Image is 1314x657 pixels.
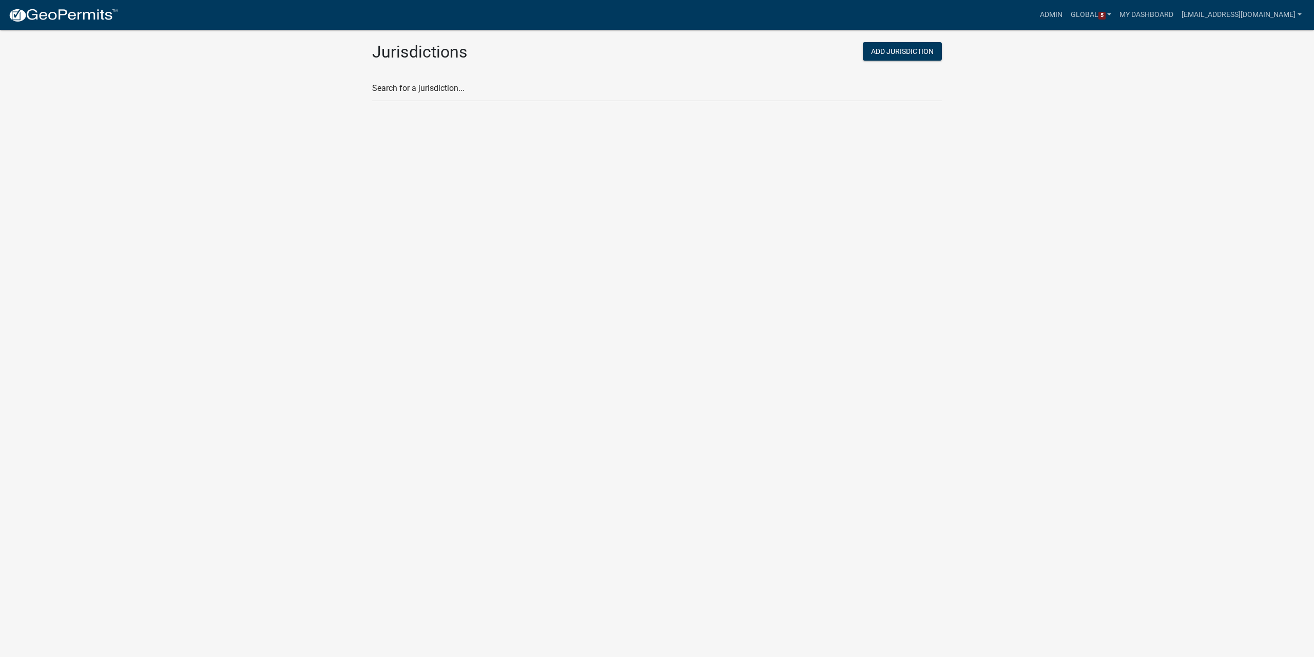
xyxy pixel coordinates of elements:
a: [EMAIL_ADDRESS][DOMAIN_NAME] [1177,5,1306,25]
a: Admin [1036,5,1067,25]
button: Add Jurisdiction [863,42,942,61]
span: 5 [1098,12,1106,20]
a: Global5 [1067,5,1116,25]
h2: Jurisdictions [372,42,649,62]
a: My Dashboard [1115,5,1177,25]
